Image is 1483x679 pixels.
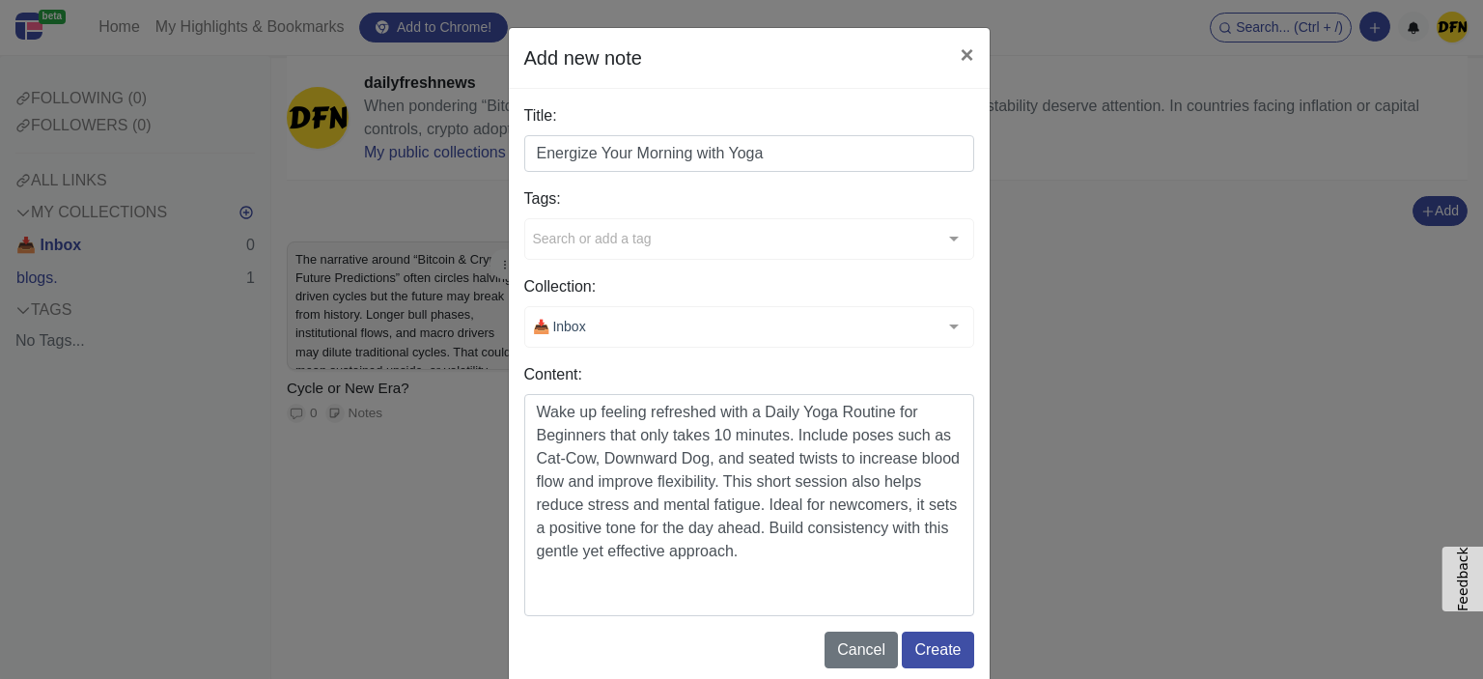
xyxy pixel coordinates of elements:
[524,43,642,72] h5: Add new note
[524,104,974,127] label: Title:
[825,632,898,668] button: Cancel
[533,315,586,337] span: 📥 Inbox
[524,187,974,211] label: Tags:
[944,28,989,82] button: Close
[524,363,974,386] label: Content:
[524,275,974,298] label: Collection:
[1455,547,1470,611] span: Feedback
[533,227,652,249] span: Search or add a tag
[524,135,974,172] input: Note title
[902,632,973,668] button: Create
